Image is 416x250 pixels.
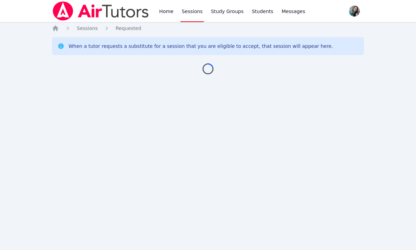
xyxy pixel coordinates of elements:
[77,25,98,31] span: Sessions
[116,25,141,31] span: Requested
[77,25,98,32] a: Sessions
[69,43,333,50] div: When a tutor requests a substitute for a session that you are eligible to accept, that session wi...
[52,25,364,32] nav: Breadcrumb
[52,1,149,21] img: Air Tutors
[116,25,141,32] a: Requested
[282,8,305,15] span: Messages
